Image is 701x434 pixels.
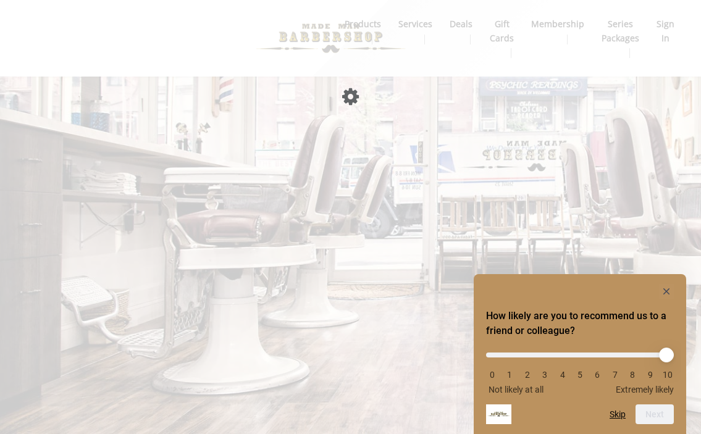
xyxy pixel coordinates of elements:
[539,370,551,380] li: 3
[556,370,569,380] li: 4
[661,370,674,380] li: 10
[626,370,639,380] li: 8
[486,343,674,394] div: How likely are you to recommend us to a friend or colleague? Select an option from 0 to 10, with ...
[486,309,674,338] h2: How likely are you to recommend us to a friend or colleague? Select an option from 0 to 10, with ...
[609,370,621,380] li: 7
[659,284,674,299] button: Hide survey
[503,370,516,380] li: 1
[521,370,534,380] li: 2
[486,370,498,380] li: 0
[591,370,603,380] li: 6
[644,370,657,380] li: 9
[486,284,674,424] div: How likely are you to recommend us to a friend or colleague? Select an option from 0 to 10, with ...
[489,385,544,394] span: Not likely at all
[574,370,586,380] li: 5
[610,409,626,419] button: Skip
[616,385,674,394] span: Extremely likely
[636,404,674,424] button: Next question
